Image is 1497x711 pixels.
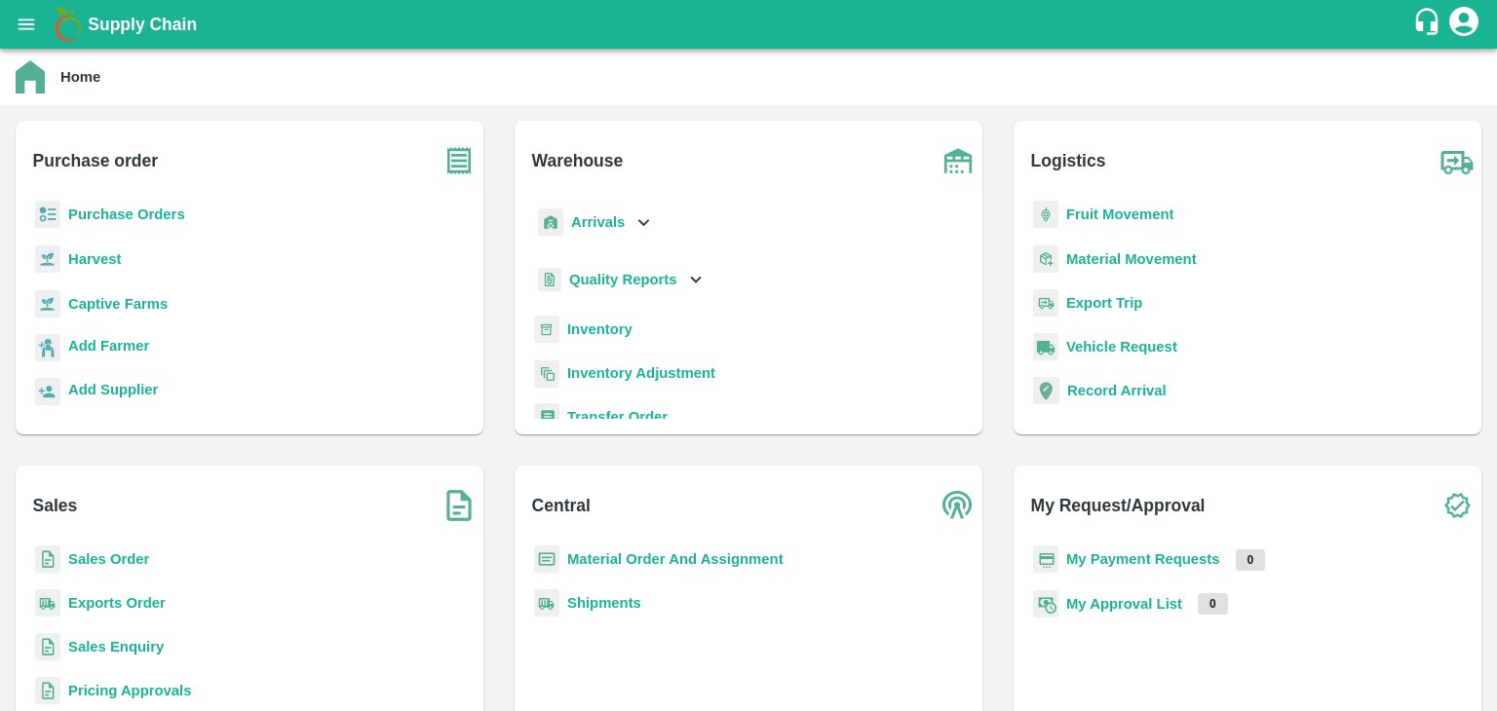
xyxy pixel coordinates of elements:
[68,639,164,655] a: Sales Enquiry
[567,321,633,337] a: Inventory
[1033,589,1058,618] img: approval
[1066,295,1142,311] a: Export Trip
[68,379,158,405] a: Add Supplier
[35,545,60,574] img: sales
[532,492,591,519] b: Central
[68,595,166,611] a: Exports Order
[35,677,60,705] img: sales
[534,201,655,244] div: Arrivals
[35,589,60,617] img: shipments
[68,683,191,698] a: Pricing Approvals
[534,403,559,431] img: whTransfer
[1446,4,1481,45] div: account of current user
[1412,7,1446,42] div: customer-support
[567,409,668,425] a: Transfer Order
[1066,251,1197,267] a: Material Movement
[532,147,624,174] b: Warehouse
[567,551,784,567] a: Material Order And Assignment
[68,296,168,312] a: Captive Farms
[1433,481,1481,530] img: check
[1033,201,1058,229] img: fruit
[68,206,185,222] a: Purchase Orders
[35,244,60,274] img: harvest
[35,201,60,229] img: reciept
[1198,593,1228,615] p: 0
[49,5,88,44] img: logo
[16,60,45,94] img: home
[1066,339,1177,355] a: Vehicle Request
[534,589,559,617] img: shipments
[1236,549,1266,571] p: 0
[534,316,559,344] img: whInventory
[1033,289,1058,318] img: delivery
[934,481,982,530] img: central
[60,69,100,85] b: Home
[538,268,561,292] img: qualityReport
[534,260,707,300] div: Quality Reports
[1066,551,1220,567] a: My Payment Requests
[534,545,559,574] img: centralMaterial
[88,15,197,34] b: Supply Chain
[4,2,49,47] button: open drawer
[35,334,60,362] img: farmer
[567,595,641,611] a: Shipments
[1033,244,1058,274] img: material
[1433,136,1481,185] img: truck
[35,289,60,318] img: harvest
[35,378,60,406] img: supplier
[567,365,715,381] a: Inventory Adjustment
[435,481,483,530] img: soSales
[1031,147,1106,174] b: Logistics
[538,208,563,237] img: whArrival
[68,382,158,397] b: Add Supplier
[88,11,1412,38] a: Supply Chain
[435,136,483,185] img: purchase
[68,251,121,267] a: Harvest
[1067,383,1167,398] a: Record Arrival
[1033,333,1058,361] img: vehicle
[1033,545,1058,574] img: payment
[35,633,60,661] img: sales
[1033,377,1059,404] img: recordArrival
[68,338,149,354] b: Add Farmer
[1066,206,1174,222] a: Fruit Movement
[934,136,982,185] img: warehouse
[33,492,78,519] b: Sales
[33,147,158,174] b: Purchase order
[68,551,149,567] a: Sales Order
[1031,492,1206,519] b: My Request/Approval
[569,272,677,287] b: Quality Reports
[534,359,559,388] img: inventory
[571,214,625,230] b: Arrivals
[68,335,149,361] a: Add Farmer
[1066,596,1182,612] a: My Approval List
